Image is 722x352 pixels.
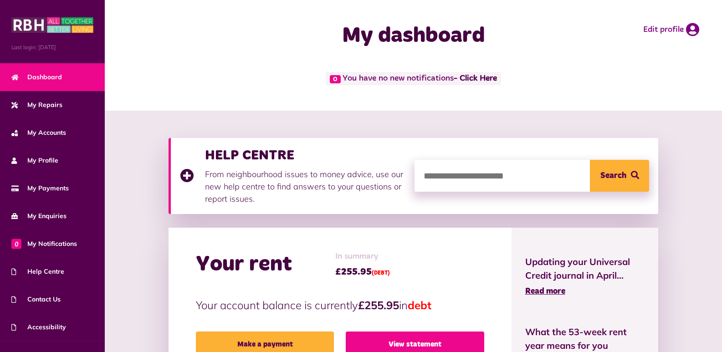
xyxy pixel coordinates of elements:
span: Search [600,160,626,192]
span: Accessibility [11,322,66,332]
span: My Accounts [11,128,66,138]
h2: Your rent [196,251,292,278]
span: Dashboard [11,72,62,82]
span: My Notifications [11,239,77,249]
span: debt [408,298,431,312]
a: Edit profile [643,23,699,36]
span: £255.95 [335,265,390,279]
span: 0 [330,75,341,83]
span: (DEBT) [372,270,390,276]
span: In summary [335,250,390,263]
a: Updating your Universal Credit journal in April... Read more [525,255,645,298]
span: Read more [525,287,565,296]
h3: HELP CENTRE [205,147,405,163]
span: My Repairs [11,100,62,110]
span: Help Centre [11,267,64,276]
span: Updating your Universal Credit journal in April... [525,255,645,282]
a: - Click Here [454,75,497,83]
span: My Payments [11,184,69,193]
h1: My dashboard [268,23,559,49]
button: Search [590,160,649,192]
span: My Profile [11,156,58,165]
span: Last login: [DATE] [11,43,93,51]
p: From neighbourhood issues to money advice, use our new help centre to find answers to your questi... [205,168,405,205]
img: MyRBH [11,16,93,34]
span: You have no new notifications [326,72,501,85]
strong: £255.95 [358,298,399,312]
span: Contact Us [11,295,61,304]
span: 0 [11,239,21,249]
span: My Enquiries [11,211,67,221]
p: Your account balance is currently in [196,297,484,313]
